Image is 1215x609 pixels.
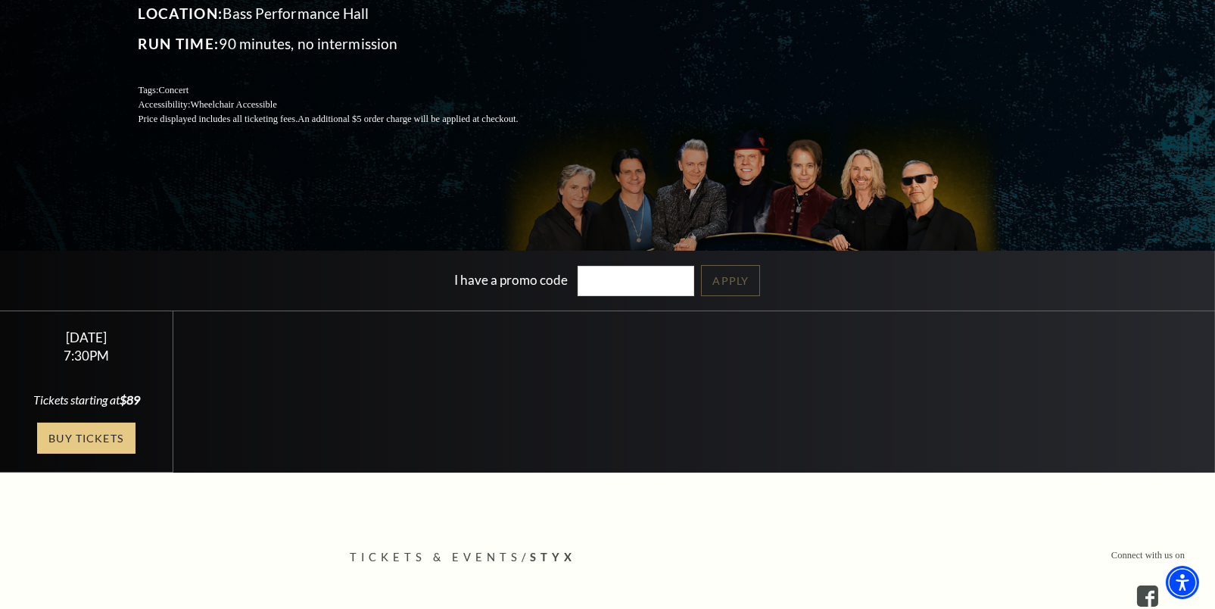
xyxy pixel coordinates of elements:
p: Tags: [139,83,555,98]
a: Buy Tickets [37,423,136,454]
p: Bass Performance Hall [139,2,555,26]
p: Accessibility: [139,98,555,112]
div: 7:30PM [18,349,155,362]
span: Location: [139,5,223,22]
span: Wheelchair Accessible [190,99,276,110]
div: Accessibility Menu [1166,566,1199,599]
p: / [350,548,865,567]
span: Styx [530,551,576,564]
p: 90 minutes, no intermission [139,32,555,56]
span: Run Time: [139,35,220,52]
label: I have a promo code [455,271,569,287]
span: Tickets & Events [350,551,522,564]
div: Tickets starting at [18,392,155,408]
p: Price displayed includes all ticketing fees. [139,112,555,126]
span: $89 [120,392,140,407]
span: Concert [158,85,188,95]
p: Connect with us on [1111,548,1185,563]
span: An additional $5 order charge will be applied at checkout. [298,114,518,124]
a: facebook - open in a new tab [1137,586,1158,607]
div: [DATE] [18,329,155,345]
